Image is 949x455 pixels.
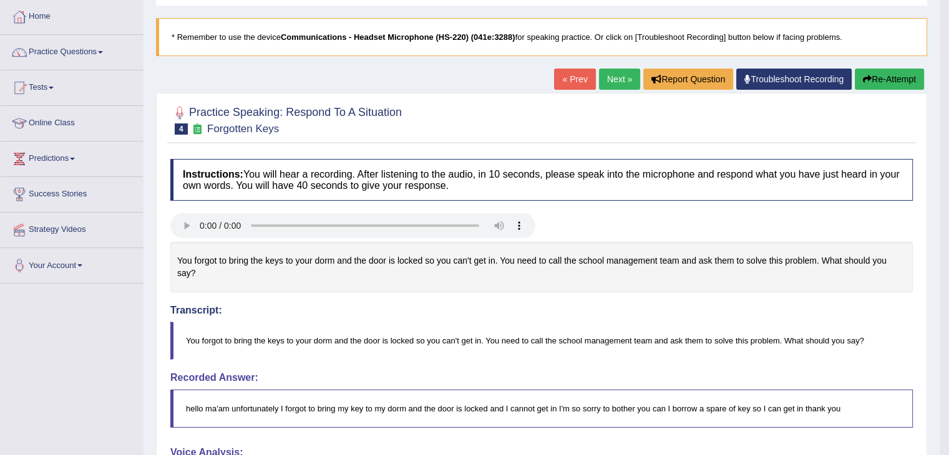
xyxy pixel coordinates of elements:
blockquote: You forgot to bring the keys to your dorm and the door is locked so you can't get in. You need to... [170,322,913,360]
a: Troubleshoot Recording [736,69,852,90]
a: Online Class [1,106,143,137]
a: Success Stories [1,177,143,208]
div: You forgot to bring the keys to your dorm and the door is locked so you can't get in. You need to... [170,242,913,292]
h4: Recorded Answer: [170,372,913,383]
h4: You will hear a recording. After listening to the audio, in 10 seconds, please speak into the mic... [170,159,913,201]
b: Instructions: [183,169,243,180]
blockquote: hello ma'am unfortunately I forgot to bring my key to my dorm and the door is locked and I cannot... [170,390,913,428]
b: Communications - Headset Microphone (HS-220) (041e:3288) [281,32,515,42]
a: « Prev [554,69,595,90]
a: Tests [1,70,143,102]
blockquote: * Remember to use the device for speaking practice. Or click on [Troubleshoot Recording] button b... [156,18,927,56]
a: Strategy Videos [1,213,143,244]
a: Predictions [1,141,143,173]
a: Your Account [1,248,143,279]
small: Forgotten Keys [207,123,279,135]
small: Exam occurring question [191,123,204,135]
h2: Practice Speaking: Respond To A Situation [170,103,402,135]
a: Practice Questions [1,35,143,66]
button: Re-Attempt [855,69,924,90]
a: Next » [599,69,640,90]
button: Report Question [643,69,733,90]
span: 4 [175,123,188,135]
